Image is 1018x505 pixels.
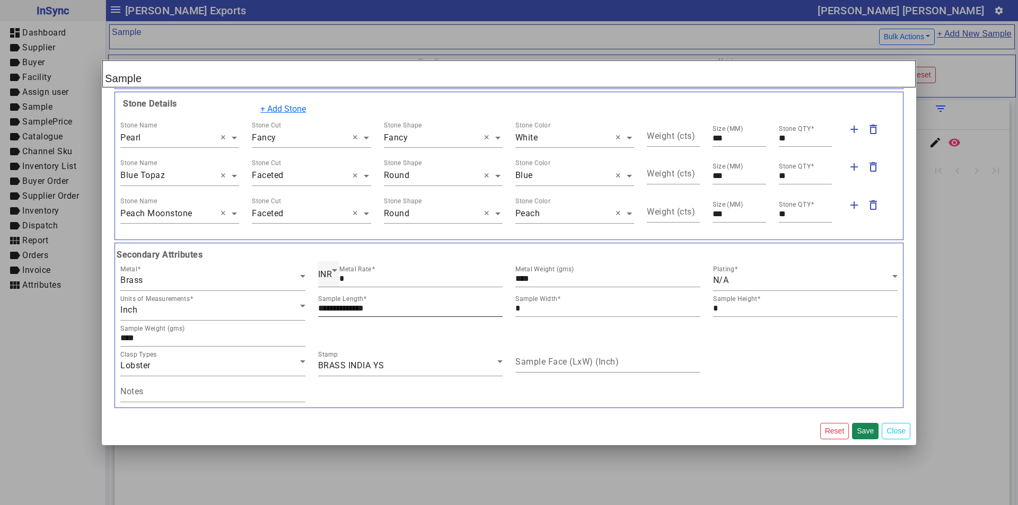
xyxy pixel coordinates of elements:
[353,131,362,144] span: Clear all
[616,131,625,144] span: Clear all
[867,123,880,136] mat-icon: delete_outline
[120,351,157,358] mat-label: Clasp Types
[221,131,230,144] span: Clear all
[848,123,861,136] mat-icon: add
[120,325,185,332] mat-label: Sample Weight (gms)
[713,265,734,273] mat-label: Plating
[713,201,743,208] mat-label: Size (MM)
[120,386,144,396] mat-label: Notes
[647,169,695,179] mat-label: Weight (cts)
[848,199,861,211] mat-icon: add
[779,125,811,132] mat-label: Stone QTY
[820,423,849,439] button: Reset
[848,161,861,173] mat-icon: add
[515,295,557,303] mat-label: Sample Width
[120,360,151,370] span: Lobster
[852,423,879,439] button: Save
[120,120,157,130] div: Stone Name
[252,158,281,168] div: Stone Cut
[318,269,332,279] span: INR
[318,295,363,303] mat-label: Sample Length
[339,265,372,273] mat-label: Metal Rate
[867,161,880,173] mat-icon: delete_outline
[120,275,143,285] span: Brass
[713,295,757,303] mat-label: Sample Height
[318,351,338,358] mat-label: Stamp
[779,201,811,208] mat-label: Stone QTY
[484,131,493,144] span: Clear all
[515,196,550,206] div: Stone Color
[779,163,811,170] mat-label: Stone QTY
[353,207,362,220] span: Clear all
[353,170,362,182] span: Clear all
[114,249,904,261] b: Secondary Attributes
[120,158,157,168] div: Stone Name
[120,295,190,303] mat-label: Units of Measurements
[384,196,422,206] div: Stone Shape
[120,196,157,206] div: Stone Name
[713,275,729,285] span: N/A
[484,170,493,182] span: Clear all
[120,305,137,315] span: Inch
[252,120,281,130] div: Stone Cut
[616,170,625,182] span: Clear all
[647,206,695,216] mat-label: Weight (cts)
[882,423,910,439] button: Close
[221,170,230,182] span: Clear all
[384,120,422,130] div: Stone Shape
[120,99,177,109] b: Stone Details
[221,207,230,220] span: Clear all
[867,199,880,211] mat-icon: delete_outline
[515,120,550,130] div: Stone Color
[102,60,916,87] h2: Sample
[515,357,619,367] mat-label: Sample Face (LxW) (Inch)
[384,158,422,168] div: Stone Shape
[120,265,137,273] mat-label: Metal
[515,158,550,168] div: Stone Color
[484,207,493,220] span: Clear all
[713,125,743,132] mat-label: Size (MM)
[616,207,625,220] span: Clear all
[647,130,695,140] mat-label: Weight (cts)
[713,163,743,170] mat-label: Size (MM)
[252,196,281,206] div: Stone Cut
[253,99,313,119] button: + Add Stone
[515,265,574,273] mat-label: Metal Weight (gms)
[318,360,384,370] span: BRASS INDIA YS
